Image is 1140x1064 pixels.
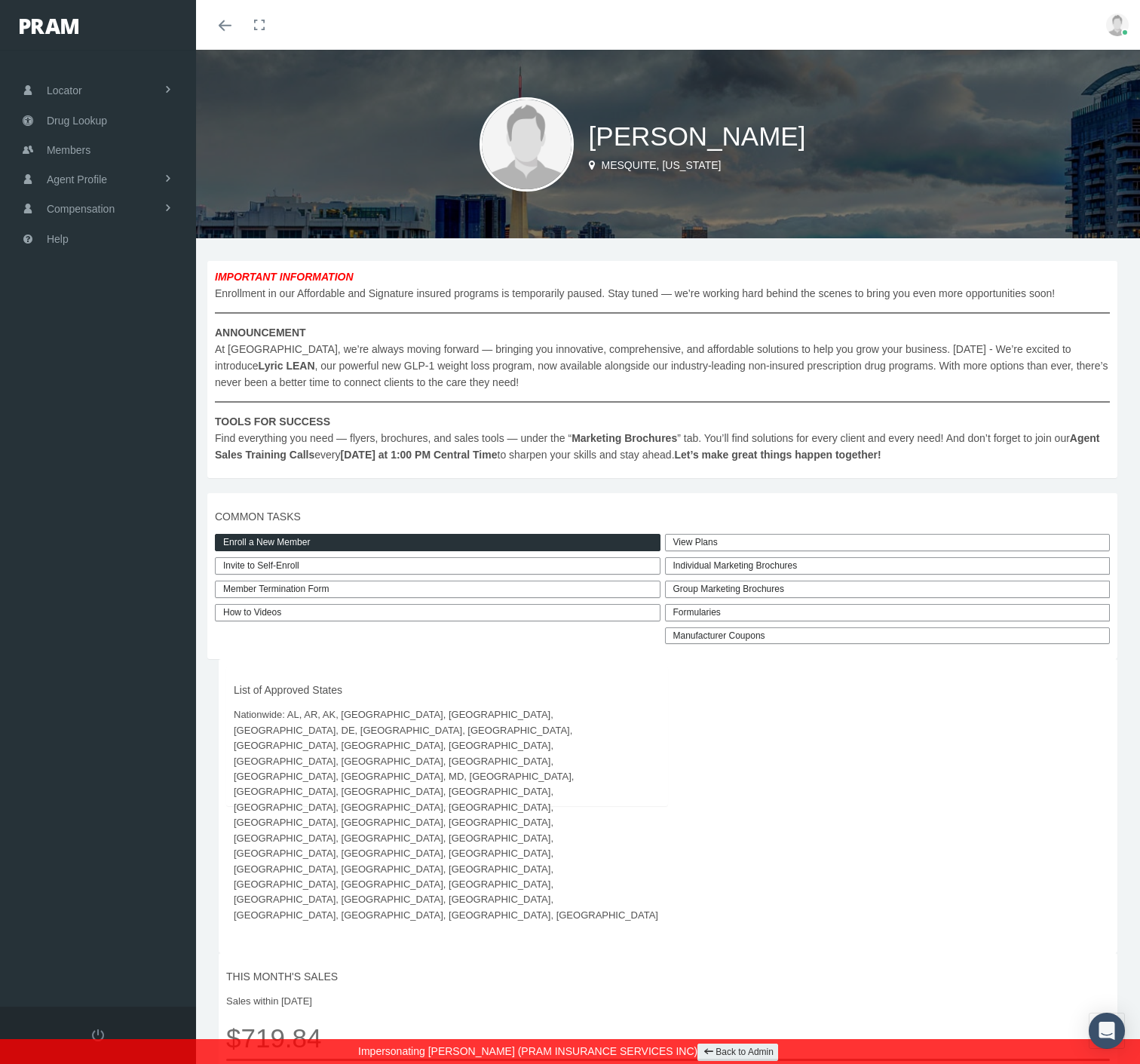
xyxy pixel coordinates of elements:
[665,534,1111,551] a: View Plans
[215,432,1100,461] b: Agent Sales Training Calls
[215,271,354,283] b: IMPORTANT INFORMATION
[601,159,721,171] span: Mesquite, [US_STATE]
[215,415,330,428] b: TOOLS FOR SUCCESS
[47,76,82,105] span: Locator
[47,106,107,135] span: Drug Lookup
[47,225,69,253] span: Help
[1106,14,1129,36] img: user-placeholder.jpg
[480,97,574,192] img: user-placeholder.jpg
[226,994,1110,1009] span: Sales within [DATE]
[215,508,1110,525] span: COMMON TASKS
[234,707,660,923] span: Nationwide: AL, AR, AK, [GEOGRAPHIC_DATA], [GEOGRAPHIC_DATA], [GEOGRAPHIC_DATA], DE, [GEOGRAPHIC_...
[675,449,881,461] b: Let’s make great things happen together!
[226,1017,1110,1059] span: $719.84
[215,534,660,551] a: Enroll a New Member
[215,557,660,575] a: Invite to Self-Enroll
[47,136,90,164] span: Members
[47,195,115,223] span: Compensation
[665,604,1111,621] div: Formularies
[215,604,660,621] a: How to Videos
[215,581,660,598] a: Member Termination Form
[665,627,1111,645] a: Manufacturer Coupons
[1089,1013,1125,1049] div: Open Intercom Messenger
[341,449,498,461] b: [DATE] at 1:00 PM Central Time
[215,327,306,339] b: ANNOUNCEMENT
[215,268,1110,463] span: Enrollment in our Affordable and Signature insured programs is temporarily paused. Stay tuned — w...
[20,19,78,34] img: PRAM_20_x_78.png
[259,360,315,372] b: Lyric LEAN
[234,682,660,698] span: List of Approved States
[697,1044,778,1061] a: Back to Admin
[47,165,107,194] span: Agent Profile
[11,1039,1129,1064] div: Impersonating [PERSON_NAME] (PRAM INSURANCE SERVICES INC)
[665,581,1111,598] div: Group Marketing Brochures
[226,968,1110,985] span: THIS MONTH'S SALES
[572,432,677,444] b: Marketing Brochures
[665,557,1111,575] div: Individual Marketing Brochures
[589,121,806,151] span: [PERSON_NAME]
